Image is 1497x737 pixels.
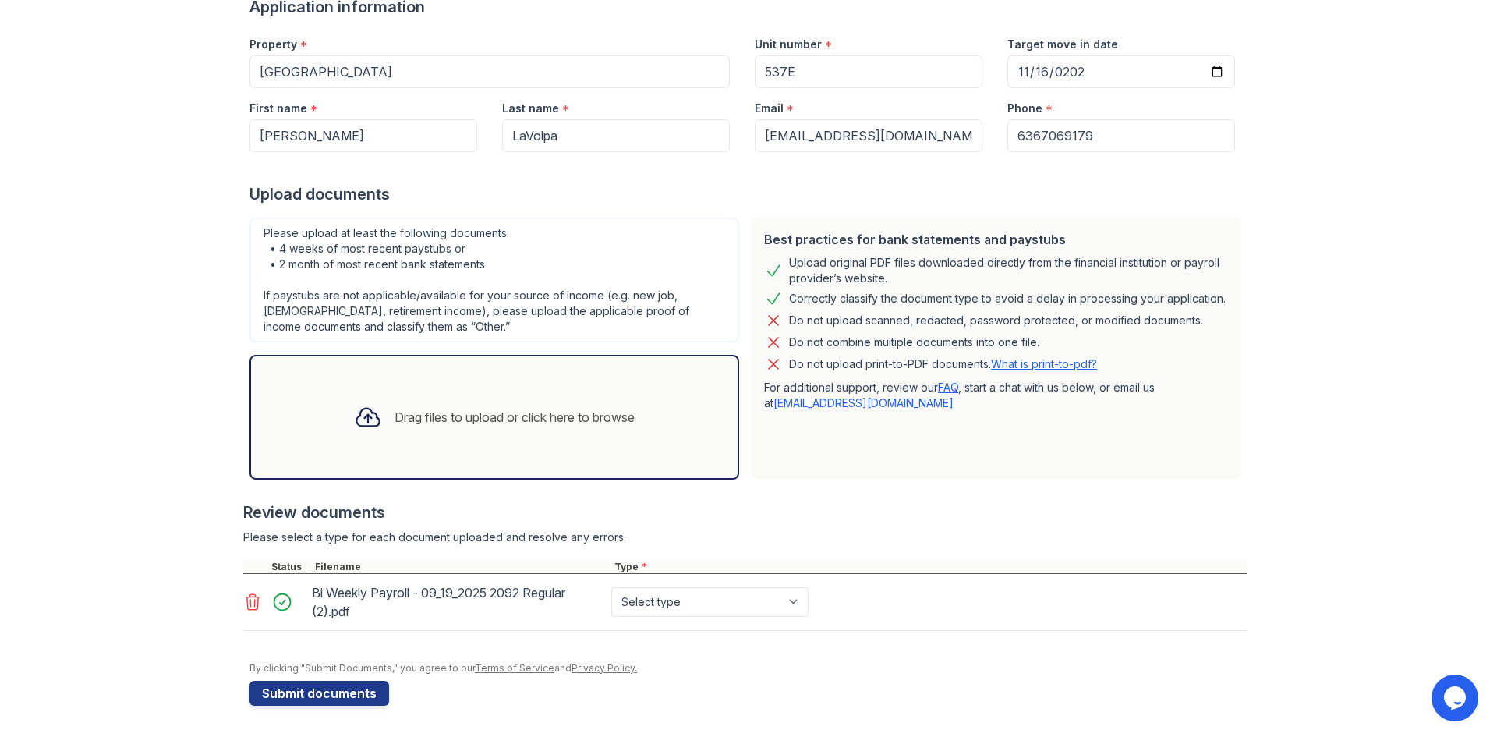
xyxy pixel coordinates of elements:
a: Privacy Policy. [572,662,637,674]
div: Correctly classify the document type to avoid a delay in processing your application. [789,289,1226,308]
div: Filename [312,561,611,573]
div: Best practices for bank statements and paystubs [764,230,1229,249]
div: Please select a type for each document uploaded and resolve any errors. [243,530,1247,545]
label: Property [249,37,297,52]
label: Target move in date [1007,37,1118,52]
div: Drag files to upload or click here to browse [395,408,635,427]
div: Bi Weekly Payroll - 09_19_2025 2092 Regular (2).pdf [312,580,605,624]
div: Status [268,561,312,573]
label: Phone [1007,101,1042,116]
label: First name [249,101,307,116]
div: Do not upload scanned, redacted, password protected, or modified documents. [789,311,1203,330]
label: Last name [502,101,559,116]
a: FAQ [938,381,958,394]
label: Unit number [755,37,822,52]
div: Type [611,561,1247,573]
div: Upload original PDF files downloaded directly from the financial institution or payroll provider’... [789,255,1229,286]
label: Email [755,101,784,116]
div: By clicking "Submit Documents," you agree to our and [249,662,1247,675]
div: Please upload at least the following documents: • 4 weeks of most recent paystubs or • 2 month of... [249,218,739,342]
a: Terms of Service [475,662,554,674]
a: [EMAIL_ADDRESS][DOMAIN_NAME] [773,396,954,409]
p: For additional support, review our , start a chat with us below, or email us at [764,380,1229,411]
div: Do not combine multiple documents into one file. [789,333,1039,352]
div: Review documents [243,501,1247,523]
iframe: chat widget [1432,675,1481,721]
p: Do not upload print-to-PDF documents. [789,356,1097,372]
a: What is print-to-pdf? [991,357,1097,370]
div: Upload documents [249,183,1247,205]
button: Submit documents [249,681,389,706]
